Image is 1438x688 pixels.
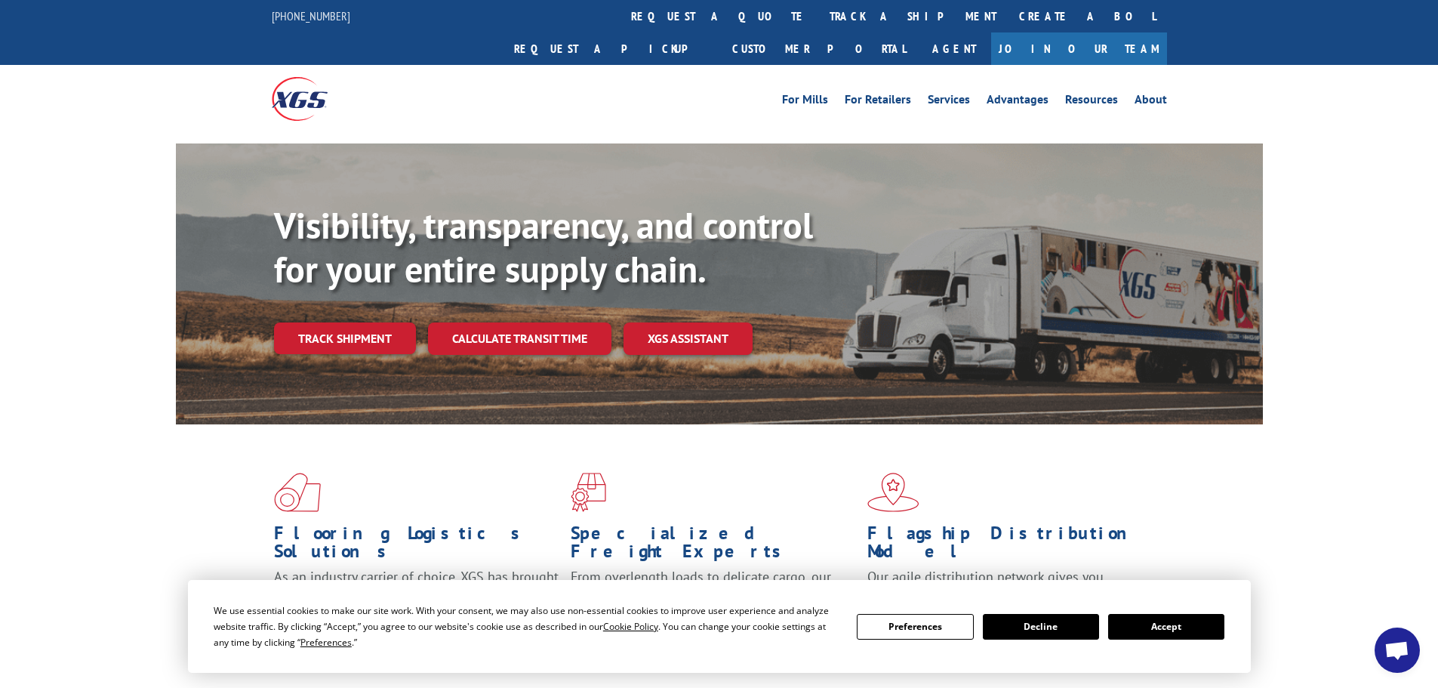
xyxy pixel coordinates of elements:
[867,524,1153,568] h1: Flagship Distribution Model
[503,32,721,65] a: Request a pickup
[867,473,919,512] img: xgs-icon-flagship-distribution-model-red
[274,322,416,354] a: Track shipment
[928,94,970,110] a: Services
[603,620,658,633] span: Cookie Policy
[983,614,1099,640] button: Decline
[214,603,839,650] div: We use essential cookies to make our site work. With your consent, we may also use non-essential ...
[782,94,828,110] a: For Mills
[721,32,917,65] a: Customer Portal
[188,580,1251,673] div: Cookie Consent Prompt
[272,8,350,23] a: [PHONE_NUMBER]
[845,94,911,110] a: For Retailers
[1135,94,1167,110] a: About
[991,32,1167,65] a: Join Our Team
[987,94,1048,110] a: Advantages
[571,568,856,635] p: From overlength loads to delicate cargo, our experienced staff knows the best way to move your fr...
[867,568,1145,603] span: Our agile distribution network gives you nationwide inventory management on demand.
[300,636,352,649] span: Preferences
[274,568,559,622] span: As an industry carrier of choice, XGS has brought innovation and dedication to flooring logistics...
[857,614,973,640] button: Preferences
[1108,614,1224,640] button: Accept
[1375,628,1420,673] div: Open chat
[274,473,321,512] img: xgs-icon-total-supply-chain-intelligence-red
[917,32,991,65] a: Agent
[1065,94,1118,110] a: Resources
[274,524,559,568] h1: Flooring Logistics Solutions
[571,473,606,512] img: xgs-icon-focused-on-flooring-red
[571,524,856,568] h1: Specialized Freight Experts
[274,202,813,292] b: Visibility, transparency, and control for your entire supply chain.
[624,322,753,355] a: XGS ASSISTANT
[428,322,611,355] a: Calculate transit time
